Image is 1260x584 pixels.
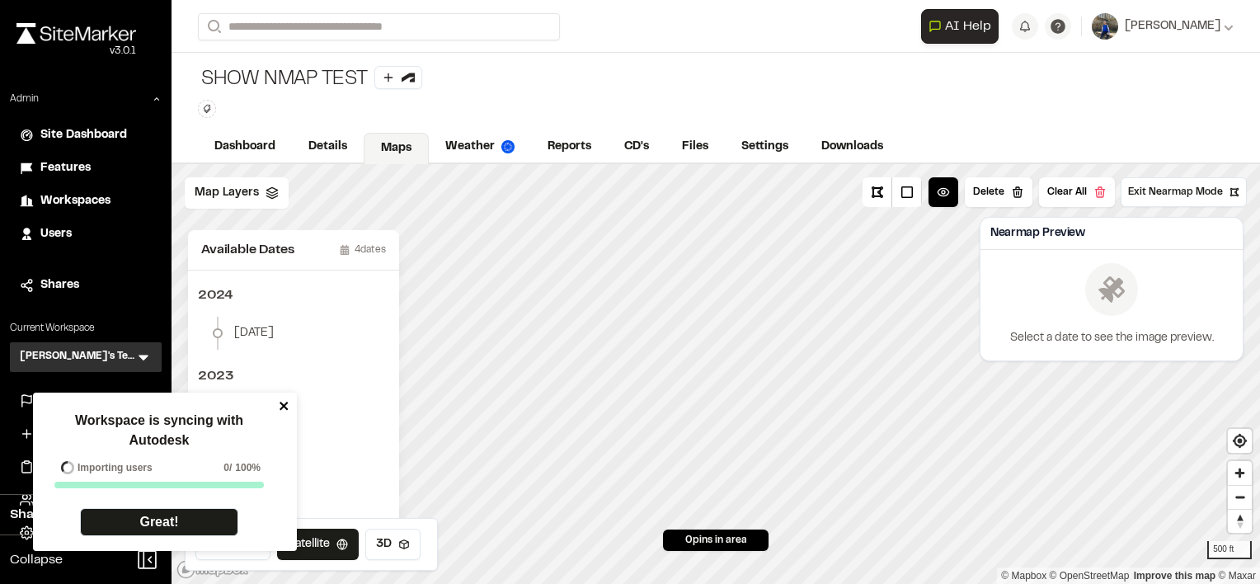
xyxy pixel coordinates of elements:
a: Maxar [1218,570,1256,582]
button: Reset bearing to north [1228,509,1252,533]
span: Map Layers [195,184,259,202]
button: Edit Tags [198,100,216,118]
button: Zoom out [1228,485,1252,509]
span: [PERSON_NAME] [1125,17,1220,35]
a: Shares [20,276,152,294]
a: Files [665,131,725,162]
button: Exit Nearmap Mode [1121,177,1247,207]
a: Features [20,159,152,177]
h3: [PERSON_NAME]'s Test [20,349,135,365]
a: Settings [725,131,805,162]
span: 0 pins in area [685,533,747,548]
div: 4 dates [340,243,386,257]
button: Search [198,13,228,40]
p: Admin [10,92,39,106]
p: Select a date to see the image preview. [1010,329,1214,347]
h3: Nearmap Preview [990,224,1085,243]
a: Site Dashboard [20,126,152,144]
img: rebrand.png [16,23,136,44]
span: Site Dashboard [40,126,127,144]
div: Importing users [54,460,153,475]
a: Map feedback [1134,570,1215,582]
button: Find my location [1228,429,1252,453]
a: Downloads [805,131,900,162]
span: Users [40,225,72,243]
div: Open AI Assistant [921,9,1005,44]
img: User [1092,13,1118,40]
h2: Available Dates [201,240,294,260]
a: Great! [80,508,238,536]
span: Share Workspace [10,505,120,525]
button: 3D [365,529,421,560]
button: Delete [965,177,1032,207]
span: [DATE] [234,324,274,342]
span: Collapse [10,550,63,570]
a: Mapbox [1001,570,1046,582]
button: Open AI Assistant [921,9,999,44]
p: Current Workspace [10,321,162,336]
span: 0 / [223,460,232,475]
span: Shares [40,276,79,294]
h3: 2024 [188,280,399,310]
a: OpenStreetMap [1050,570,1130,582]
a: Details [292,131,364,162]
a: Dashboard [198,131,292,162]
a: Reports [531,131,608,162]
button: [PERSON_NAME] [1092,13,1234,40]
div: Oh geez...please don't... [16,44,136,59]
span: Workspaces [40,192,110,210]
a: Workspaces [20,192,152,210]
p: Workspace is syncing with Autodesk [45,411,274,450]
span: AI Help [945,16,991,36]
span: Exit Nearmap Mode [1128,185,1223,200]
span: 100% [235,460,261,475]
button: Clear All [1039,177,1115,207]
button: Zoom in [1228,461,1252,485]
a: Users [20,225,152,243]
h3: 2023 [188,361,399,391]
a: Weather [429,131,531,162]
a: Maps [364,133,429,164]
div: SHOW NMAP TEST [198,66,422,93]
img: precipai.png [501,140,515,153]
button: close [279,399,290,412]
div: 500 ft [1207,541,1252,559]
button: Satellite [277,529,359,560]
span: Features [40,159,91,177]
canvas: Map [172,164,1260,584]
span: Zoom out [1228,486,1252,509]
li: Select date October 11, 2024 [201,317,386,350]
a: CD's [608,131,665,162]
span: Reset bearing to north [1228,510,1252,533]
